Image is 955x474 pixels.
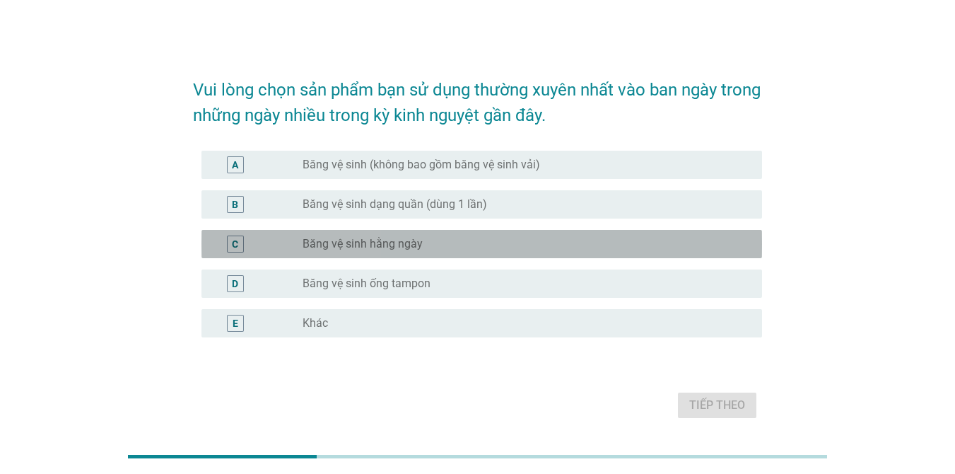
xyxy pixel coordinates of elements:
label: Băng vệ sinh hằng ngày [303,237,423,251]
label: Khác [303,316,328,330]
div: D [232,276,238,291]
label: Băng vệ sinh dạng quần (dùng 1 lần) [303,197,487,212]
div: A [232,157,238,172]
h2: Vui lòng chọn sản phẩm bạn sử dụng thường xuyên nhất vào ban ngày trong những ngày nhiều trong kỳ... [193,63,762,128]
label: Băng vệ sinh ống tampon [303,277,430,291]
div: C [232,236,238,251]
label: Băng vệ sinh (không bao gồm băng vệ sinh vải) [303,158,540,172]
div: E [233,316,238,330]
div: B [232,197,238,212]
